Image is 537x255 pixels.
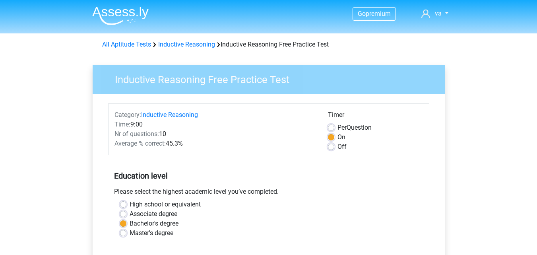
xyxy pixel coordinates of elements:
span: premium [366,10,391,18]
label: Master's degree [130,228,173,238]
div: 9:00 [109,120,322,129]
a: All Aptitude Tests [102,41,151,48]
label: Question [337,123,372,132]
a: Gopremium [353,8,395,19]
div: Inductive Reasoning Free Practice Test [99,40,438,49]
span: va [435,10,442,17]
span: Average % correct: [114,140,166,147]
label: High school or equivalent [130,200,201,209]
span: Time: [114,121,130,128]
div: 45.3% [109,139,322,148]
h5: Education level [114,168,423,184]
label: Associate degree [130,209,177,219]
a: Inductive Reasoning [158,41,215,48]
span: Per [337,124,347,131]
h3: Inductive Reasoning Free Practice Test [105,70,439,86]
a: va [418,9,451,18]
div: Timer [328,110,423,123]
label: On [337,132,345,142]
div: Please select the highest academic level you’ve completed. [108,187,429,200]
span: Nr of questions: [114,130,159,138]
label: Off [337,142,347,152]
span: Go [358,10,366,18]
a: Inductive Reasoning [141,111,198,119]
img: Assessly [92,6,149,25]
span: Category: [114,111,141,119]
div: 10 [109,129,322,139]
label: Bachelor's degree [130,219,178,228]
